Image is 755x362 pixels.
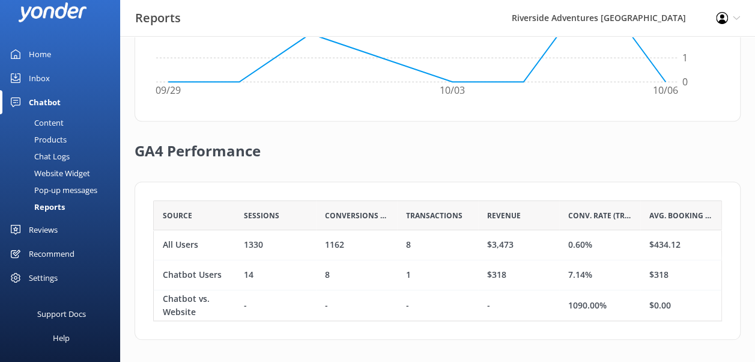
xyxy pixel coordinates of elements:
[153,230,722,260] div: row
[244,299,247,312] div: -
[153,260,722,290] div: row
[406,210,462,221] span: Transactions
[649,299,671,312] div: $0.00
[7,198,120,215] a: Reports
[568,269,592,282] div: 7.14%
[682,75,688,88] tspan: 0
[325,239,344,252] div: 1162
[649,239,681,252] div: $434.12
[325,269,330,282] div: 8
[53,326,70,350] div: Help
[649,269,669,282] div: $318
[163,210,192,221] span: Source
[325,210,388,221] span: Conversions (All)
[568,239,592,252] div: 0.60%
[7,131,67,148] div: Products
[29,218,58,242] div: Reviews
[244,269,253,282] div: 14
[7,165,120,182] a: Website Widget
[649,210,712,221] span: Avg. Booking Value
[487,239,514,252] div: $3,473
[244,210,279,221] span: Sessions
[153,290,722,321] div: row
[135,121,261,170] h2: GA4 Performance
[29,266,58,290] div: Settings
[153,230,722,321] div: grid
[29,42,51,66] div: Home
[682,51,688,64] tspan: 1
[163,269,222,282] div: Chatbot Users
[406,239,411,252] div: 8
[18,2,87,22] img: yonder-white-logo.png
[7,182,97,198] div: Pop-up messages
[406,269,411,282] div: 1
[568,299,607,312] div: 1090.00%
[440,84,465,97] tspan: 10/03
[7,198,65,215] div: Reports
[29,90,61,114] div: Chatbot
[29,242,74,266] div: Recommend
[487,210,521,221] span: Revenue
[568,210,631,221] span: Conv. Rate (Transactions)
[7,165,90,182] div: Website Widget
[7,114,64,131] div: Content
[682,27,688,40] tspan: 2
[7,148,120,165] a: Chat Logs
[7,148,70,165] div: Chat Logs
[487,299,490,312] div: -
[653,84,678,97] tspan: 10/06
[244,239,263,252] div: 1330
[163,239,198,252] div: All Users
[37,302,86,326] div: Support Docs
[325,299,328,312] div: -
[7,182,120,198] a: Pop-up messages
[135,8,181,28] h3: Reports
[7,131,120,148] a: Products
[29,66,50,90] div: Inbox
[7,114,120,131] a: Content
[156,84,181,97] tspan: 09/29
[406,299,409,312] div: -
[163,292,226,319] div: Chatbot vs. Website
[487,269,506,282] div: $318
